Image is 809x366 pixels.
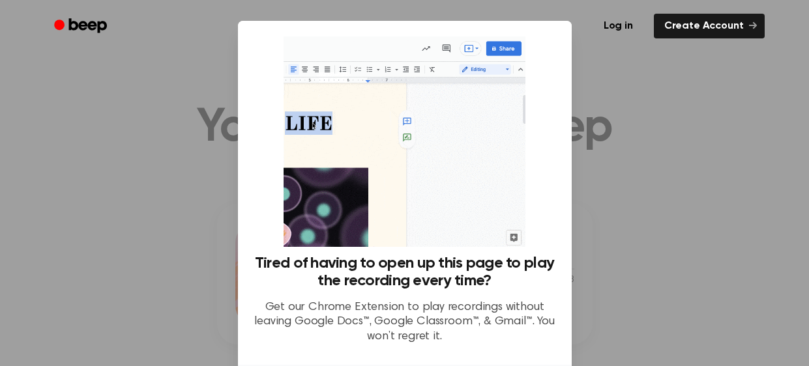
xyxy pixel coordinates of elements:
[284,36,525,247] img: Beep extension in action
[254,300,556,345] p: Get our Chrome Extension to play recordings without leaving Google Docs™, Google Classroom™, & Gm...
[45,14,119,39] a: Beep
[254,255,556,290] h3: Tired of having to open up this page to play the recording every time?
[654,14,765,38] a: Create Account
[591,11,646,41] a: Log in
